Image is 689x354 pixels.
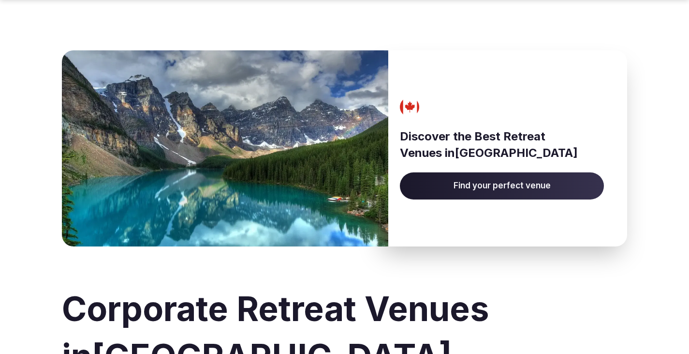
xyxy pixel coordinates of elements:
a: Find your perfect venue [400,172,604,200]
img: Canada's flag [397,97,423,117]
img: Banner image for Canada representative of the country [62,50,388,246]
h3: Discover the Best Retreat Venues in [GEOGRAPHIC_DATA] [400,128,604,161]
